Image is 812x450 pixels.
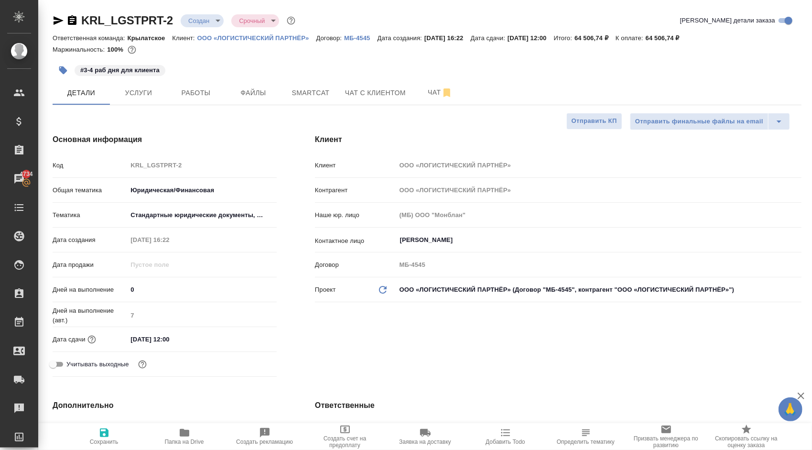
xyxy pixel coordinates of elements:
span: Папка на Drive [165,439,204,445]
p: 100% [107,46,126,53]
p: Маржинальность: [53,46,107,53]
span: Скопировать ссылку на оценку заказа [712,435,781,449]
span: Сохранить [90,439,119,445]
span: Создать счет на предоплату [311,435,379,449]
span: 🙏 [782,399,799,419]
p: Клиент: [172,34,197,42]
a: МБ-4545 [344,33,377,42]
span: Отправить КП [572,116,617,127]
h4: Основная информация [53,134,277,145]
p: Итого: [554,34,574,42]
button: Заявка на доставку [385,423,466,450]
input: Пустое поле [396,183,801,197]
span: [PERSON_NAME] детали заказа [680,16,775,25]
p: Проект [315,285,336,295]
button: 🙏 [779,397,802,421]
h4: Ответственные [315,400,801,411]
span: Призвать менеджера по развитию [632,435,701,449]
button: Скопировать ссылку [66,15,78,26]
button: Добавить тэг [53,60,74,81]
button: Выбери, если сб и вс нужно считать рабочими днями для выполнения заказа. [136,358,149,371]
span: 3-4 раб дня для клиента [74,66,166,74]
input: Пустое поле [127,258,211,272]
span: Определить тематику [557,439,615,445]
input: Пустое поле [396,208,801,222]
button: Сохранить [64,423,144,450]
p: Крылатское [128,34,173,42]
input: Пустое поле [127,158,277,172]
span: Чат [417,87,463,99]
p: Наше юр. лицо [315,210,396,220]
p: Клиент [315,161,396,170]
button: Скопировать ссылку на оценку заказа [706,423,787,450]
input: Пустое поле [396,158,801,172]
button: 0.00 RUB; [126,44,138,56]
button: Добавить Todo [466,423,546,450]
div: split button [630,113,790,130]
input: ✎ Введи что-нибудь [127,283,277,296]
button: Доп статусы указывают на важность/срочность заказа [285,14,297,27]
p: Контрагент [315,186,396,195]
a: 4734 [2,167,36,191]
p: 64 506,74 ₽ [646,34,687,42]
span: Smartcat [288,87,334,99]
button: Отправить КП [566,113,622,130]
p: К оплате: [616,34,646,42]
button: Добавить менеджера [399,420,422,443]
p: Код [53,161,127,170]
span: Файлы [230,87,276,99]
p: МБ-4545 [344,34,377,42]
span: 4734 [14,169,38,179]
button: Скопировать ссылку для ЯМессенджера [53,15,64,26]
button: Open [796,239,798,241]
p: Общая тематика [53,186,127,195]
p: Ответственная команда: [53,34,128,42]
button: Определить тематику [546,423,626,450]
input: ✎ Введи что-нибудь [127,332,211,346]
p: [DATE] 12:00 [508,34,554,42]
span: Добавить Todo [486,439,525,445]
p: Тематика [53,210,127,220]
p: [DATE] 16:22 [424,34,471,42]
p: Дата продажи [53,260,127,270]
p: Договор: [316,34,345,42]
button: Отправить финальные файлы на email [630,113,769,130]
p: Договор [315,260,396,270]
span: Детали [58,87,104,99]
span: Учитывать выходные [66,360,129,369]
button: Если добавить услуги и заполнить их объемом, то дата рассчитается автоматически [86,333,98,346]
a: KRL_LGSTPRT-2 [81,14,173,27]
div: Юридическая/Финансовая [127,182,277,198]
button: Создан [185,17,212,25]
p: Дата создания [53,235,127,245]
p: Дней на выполнение (авт.) [53,306,127,325]
div: Стандартные юридические документы, договоры, уставы [127,207,277,223]
a: ООО «ЛОГИСТИЧЕСКИЙ ПАРТНЁР» [197,33,316,42]
button: Создать рекламацию [225,423,305,450]
h4: Клиент [315,134,801,145]
p: #3-4 раб дня для клиента [80,66,160,75]
h4: Дополнительно [53,400,277,411]
div: Создан [181,14,224,27]
p: Дней на выполнение [53,285,127,295]
span: Отправить финальные файлы на email [635,116,763,127]
button: Призвать менеджера по развитию [626,423,706,450]
span: Чат с клиентом [345,87,406,99]
input: Пустое поле [127,233,211,247]
button: Срочный [236,17,268,25]
span: Заявка на доставку [399,439,451,445]
p: ООО «ЛОГИСТИЧЕСКИЙ ПАРТНЁР» [197,34,316,42]
span: Работы [173,87,219,99]
svg: Отписаться [441,87,453,99]
span: Услуги [116,87,162,99]
div: Создан [231,14,279,27]
span: Создать рекламацию [236,439,293,445]
button: Создать счет на предоплату [305,423,385,450]
p: Дата сдачи: [471,34,508,42]
input: Пустое поле [127,308,277,322]
p: Дата создания: [378,34,424,42]
p: Дата сдачи [53,335,86,344]
button: Папка на Drive [144,423,225,450]
div: ООО «ЛОГИСТИЧЕСКИЙ ПАРТНЁР» (Договор "МБ-4545", контрагент "ООО «ЛОГИСТИЧЕСКИЙ ПАРТНЁР»") [396,282,801,298]
p: 64 506,74 ₽ [574,34,616,42]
